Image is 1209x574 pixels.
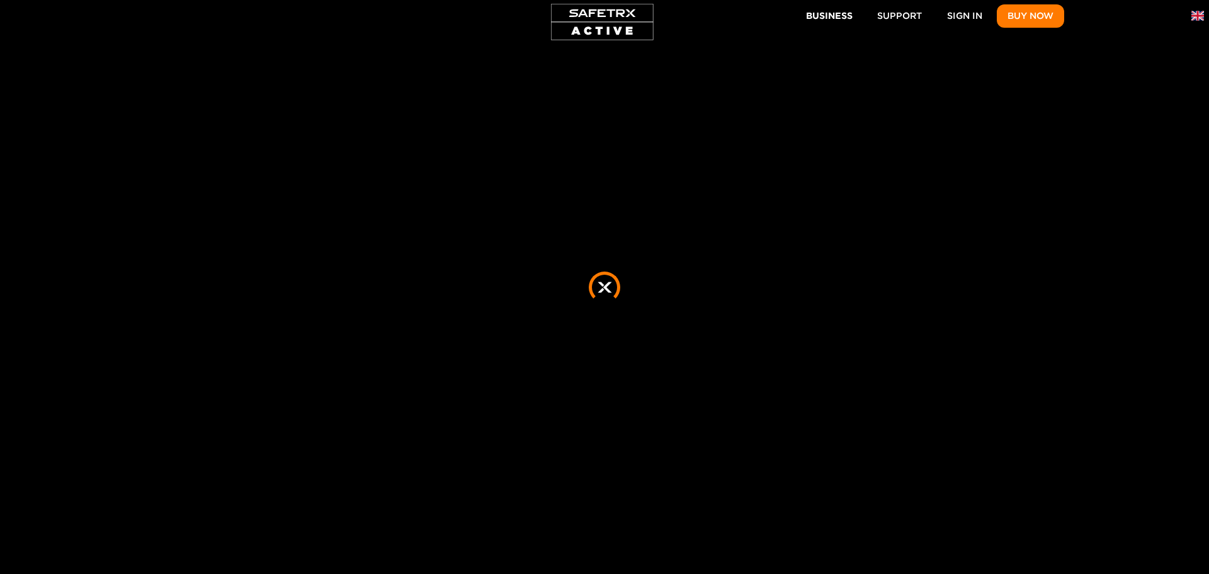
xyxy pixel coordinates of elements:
[796,4,863,27] button: Business
[806,8,853,24] span: Business
[936,4,993,28] a: Sign In
[866,4,933,28] a: Support
[997,4,1064,28] button: Buy Now
[877,8,922,24] span: Support
[1191,9,1204,22] img: en
[1007,8,1053,24] span: Buy Now
[947,8,982,24] span: Sign In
